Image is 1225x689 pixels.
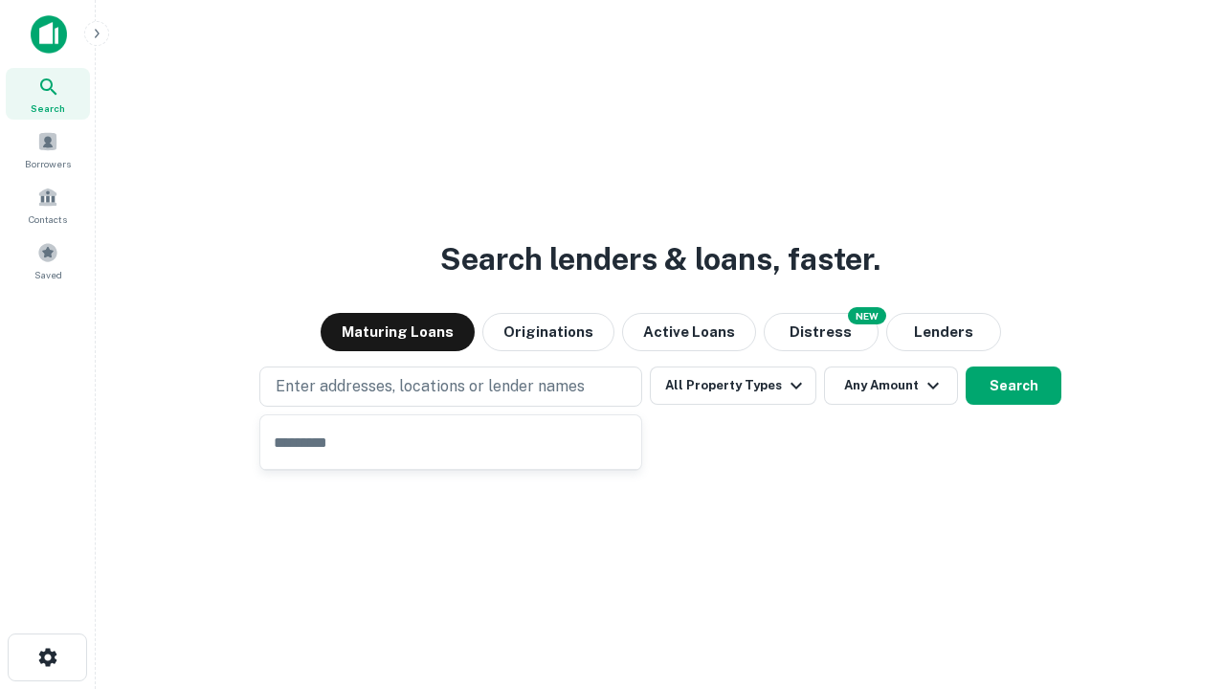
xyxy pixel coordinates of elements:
a: Saved [6,234,90,286]
iframe: Chat Widget [1129,536,1225,628]
button: Active Loans [622,313,756,351]
a: Contacts [6,179,90,231]
button: Search [966,367,1061,405]
button: Any Amount [824,367,958,405]
button: Enter addresses, locations or lender names [259,367,642,407]
p: Enter addresses, locations or lender names [276,375,585,398]
button: Originations [482,313,614,351]
span: Contacts [29,211,67,227]
span: Borrowers [25,156,71,171]
button: All Property Types [650,367,816,405]
a: Borrowers [6,123,90,175]
button: Search distressed loans with lien and other non-mortgage details. [764,313,879,351]
button: Maturing Loans [321,313,475,351]
a: Search [6,68,90,120]
h3: Search lenders & loans, faster. [440,236,880,282]
div: NEW [848,307,886,324]
span: Saved [34,267,62,282]
img: capitalize-icon.png [31,15,67,54]
span: Search [31,100,65,116]
button: Lenders [886,313,1001,351]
